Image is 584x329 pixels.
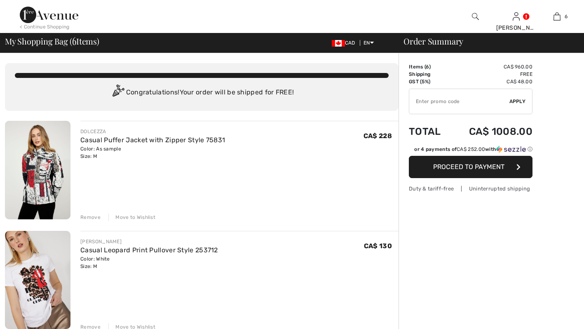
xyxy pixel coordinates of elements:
[5,121,70,219] img: Casual Puffer Jacket with Zipper Style 75831
[450,78,532,85] td: CA$ 48.00
[457,146,485,152] span: CA$ 252.00
[15,85,389,101] div: Congratulations! Your order will be shipped for FREE!
[394,37,579,45] div: Order Summary
[450,117,532,146] td: CA$ 1008.00
[409,63,450,70] td: Items ( )
[554,12,561,21] img: My Bag
[426,64,429,70] span: 6
[20,23,70,31] div: < Continue Shopping
[509,98,526,105] span: Apply
[364,242,392,250] span: CA$ 130
[409,185,532,193] div: Duty & tariff-free | Uninterrupted shipping
[80,246,218,254] a: Casual Leopard Print Pullover Style 253712
[409,89,509,114] input: Promo code
[409,78,450,85] td: GST (5%)
[332,40,359,46] span: CAD
[496,146,526,153] img: Sezzle
[513,12,520,21] img: My Info
[409,156,532,178] button: Proceed to Payment
[80,255,218,270] div: Color: White Size: M
[332,40,345,47] img: Canadian Dollar
[110,85,126,101] img: Congratulation2.svg
[414,146,532,153] div: or 4 payments of with
[80,136,225,144] a: Casual Puffer Jacket with Zipper Style 75831
[80,145,225,160] div: Color: As sample Size: M
[450,63,532,70] td: CA$ 960.00
[565,13,568,20] span: 6
[472,12,479,21] img: search the website
[537,12,577,21] a: 6
[20,7,78,23] img: 1ère Avenue
[80,238,218,245] div: [PERSON_NAME]
[409,117,450,146] td: Total
[364,132,392,140] span: CA$ 228
[433,163,504,171] span: Proceed to Payment
[409,146,532,156] div: or 4 payments ofCA$ 252.00withSezzle Click to learn more about Sezzle
[450,70,532,78] td: Free
[108,214,155,221] div: Move to Wishlist
[409,70,450,78] td: Shipping
[72,35,76,46] span: 6
[5,37,99,45] span: My Shopping Bag ( Items)
[496,23,536,32] div: [PERSON_NAME]
[364,40,374,46] span: EN
[80,214,101,221] div: Remove
[513,12,520,20] a: Sign In
[80,128,225,135] div: DOLCEZZA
